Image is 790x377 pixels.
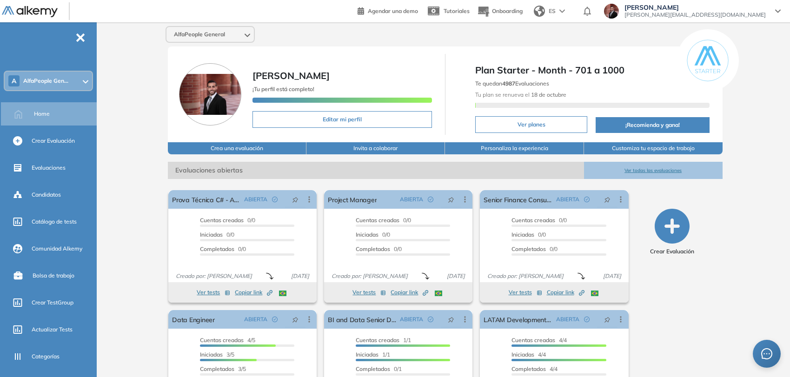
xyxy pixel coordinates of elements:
a: Senior Finance Consultant Dynamics F&0 - LATAM [484,190,552,209]
span: [PERSON_NAME] [624,4,766,11]
span: Cuentas creadas [200,337,244,344]
span: Bolsa de trabajo [33,271,74,280]
span: Cuentas creadas [356,217,399,224]
span: 4/5 [200,337,255,344]
img: world [534,6,545,17]
b: 4987 [502,80,515,87]
button: pushpin [285,192,305,207]
span: Copiar link [235,288,272,297]
img: BRA [435,291,442,296]
span: check-circle [428,317,433,322]
button: Copiar link [391,287,428,298]
button: Invita a colaborar [306,142,445,154]
span: [PERSON_NAME] [252,70,330,81]
span: Candidatos [32,191,61,199]
button: Ver tests [197,287,230,298]
span: 4/4 [511,337,567,344]
span: Cuentas creadas [356,337,399,344]
span: Completados [356,245,390,252]
span: Evaluaciones [32,164,66,172]
button: Copiar link [547,287,584,298]
button: pushpin [597,312,617,327]
button: Ver tests [509,287,542,298]
button: Ver planes [475,116,587,133]
button: Ver todas las evaluaciones [584,162,723,179]
span: Crear TestGroup [32,298,73,307]
button: Personaliza la experiencia [445,142,584,154]
a: Project Manager [328,190,377,209]
span: Home [34,110,50,118]
span: Catálogo de tests [32,218,77,226]
span: check-circle [272,197,278,202]
img: BRA [279,291,286,296]
span: Comunidad Alkemy [32,245,82,253]
a: LATAM Development Organizational Manager [484,310,552,329]
button: pushpin [285,312,305,327]
button: Customiza tu espacio de trabajo [584,142,723,154]
button: Editar mi perfil [252,111,432,128]
a: Agendar una demo [358,5,418,16]
span: Iniciadas [511,231,534,238]
span: 4/4 [511,351,546,358]
span: ABIERTA [244,195,267,204]
span: ABIERTA [244,315,267,324]
span: Cuentas creadas [511,217,555,224]
span: Copiar link [391,288,428,297]
span: ABIERTA [400,315,423,324]
span: Completados [200,365,234,372]
span: Cuentas creadas [200,217,244,224]
span: 0/0 [511,231,546,238]
span: 1/1 [356,337,411,344]
span: Creado por: [PERSON_NAME] [172,272,256,280]
span: Iniciadas [356,351,378,358]
button: pushpin [441,192,461,207]
span: 0/0 [356,217,411,224]
span: Copiar link [547,288,584,297]
span: pushpin [448,196,454,203]
img: Foto de perfil [179,63,241,126]
img: BRA [591,291,598,296]
button: Ver tests [352,287,386,298]
span: Crear Evaluación [650,247,694,256]
span: Completados [511,365,546,372]
span: 1/1 [356,351,390,358]
span: Completados [511,245,546,252]
span: [PERSON_NAME][EMAIL_ADDRESS][DOMAIN_NAME] [624,11,766,19]
span: ABIERTA [556,315,579,324]
span: Iniciadas [511,351,534,358]
span: [DATE] [443,272,469,280]
span: Tu plan se renueva el [475,91,566,98]
span: 4/4 [511,365,558,372]
span: 0/0 [356,245,402,252]
span: 0/0 [200,217,255,224]
span: Tutoriales [444,7,470,14]
span: 0/1 [356,365,402,372]
span: Creado por: [PERSON_NAME] [328,272,412,280]
a: Data Engineer [172,310,215,329]
span: Creado por: [PERSON_NAME] [484,272,567,280]
span: 3/5 [200,365,246,372]
span: Actualizar Tests [32,325,73,334]
span: pushpin [604,316,611,323]
span: 0/0 [511,245,558,252]
span: Iniciadas [200,231,223,238]
span: ABIERTA [400,195,423,204]
b: 18 de octubre [530,91,566,98]
a: Prova Técnica C# - Academia de Talentos [172,190,240,209]
span: [DATE] [287,272,313,280]
span: Cuentas creadas [511,337,555,344]
span: Onboarding [492,7,523,14]
span: [DATE] [599,272,625,280]
button: Crear Evaluación [650,209,694,256]
span: 0/0 [511,217,567,224]
span: Evaluaciones abiertas [168,162,584,179]
span: check-circle [428,197,433,202]
span: Plan Starter - Month - 701 a 1000 [475,63,710,77]
span: AlfaPeople General [174,31,225,38]
span: ES [549,7,556,15]
span: Completados [356,365,390,372]
span: 0/0 [200,245,246,252]
img: arrow [559,9,565,13]
span: 0/0 [356,231,390,238]
span: AlfaPeople Gen... [23,77,68,85]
